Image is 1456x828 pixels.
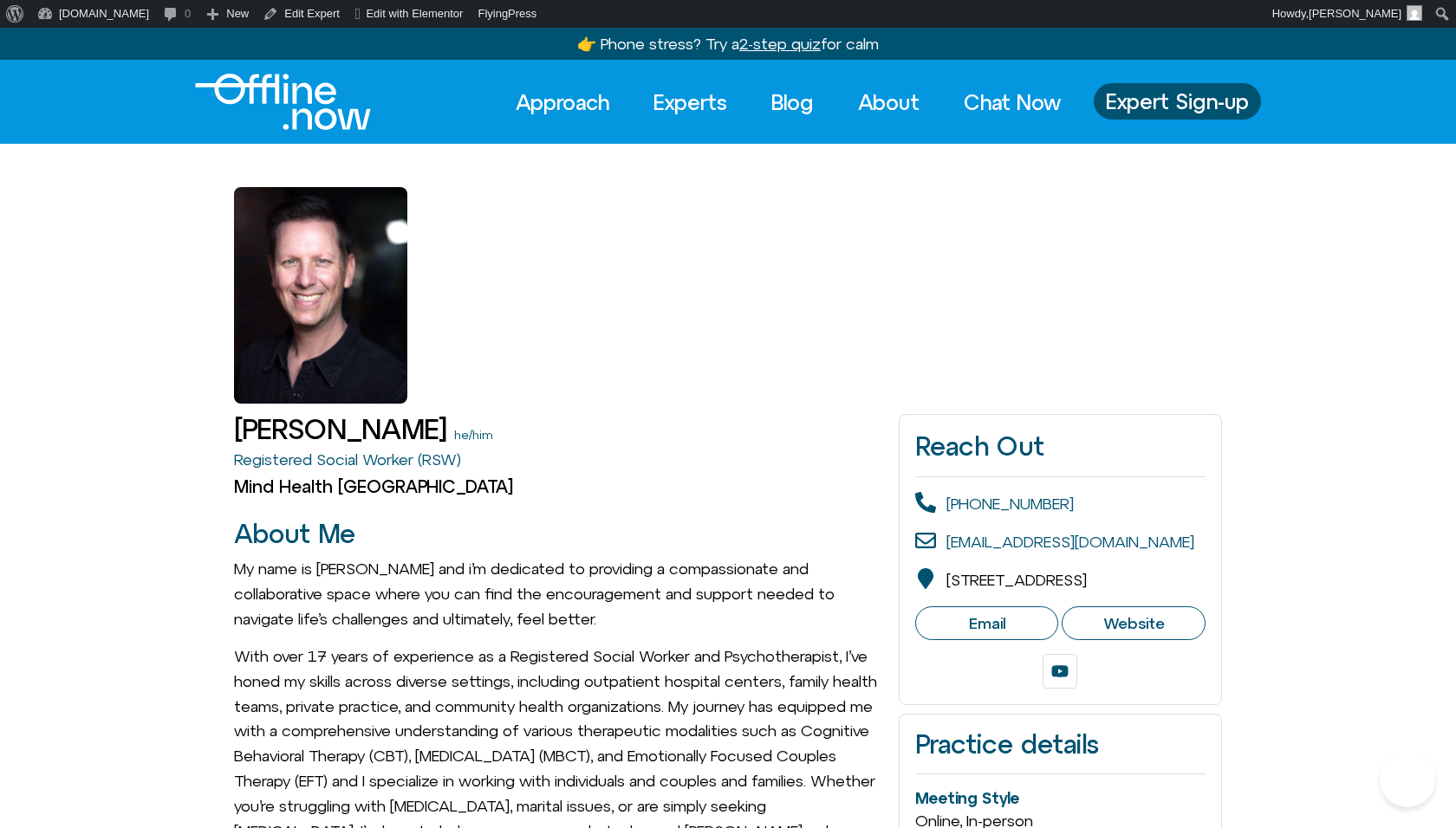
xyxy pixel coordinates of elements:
[454,428,493,442] a: he/him
[946,571,1087,589] span: [STREET_ADDRESS]
[915,789,1019,807] span: Meeting Style
[366,7,463,20] span: Edit with Elementor
[234,414,447,444] h1: [PERSON_NAME]
[1094,83,1261,120] a: Expert Sign-up
[842,83,935,121] a: About
[756,83,829,121] a: Blog
[1309,7,1401,20] span: [PERSON_NAME]
[969,614,1005,633] span: Email
[500,83,1076,121] nav: Menu
[234,520,881,548] h2: About Me
[739,35,821,53] u: 2-step quiz
[1062,606,1206,641] a: Website
[195,74,341,130] div: Logo
[915,730,1206,759] h2: Practice details
[638,83,743,121] a: Experts
[1380,752,1435,807] iframe: Botpress
[234,557,881,631] p: My name is [PERSON_NAME] and i’m dedicated to providing a compassionate and collaborative space w...
[195,74,371,130] img: Offline.Now logo in white. Text of the words offline.now with a line going through the "O"
[234,450,461,469] a: Registered Social Worker (RSW)
[915,606,1059,641] a: Email
[1106,90,1249,113] span: Expert Sign-up
[946,533,1194,551] a: [EMAIL_ADDRESS][DOMAIN_NAME]
[1103,614,1165,633] span: Website
[915,430,1206,462] h2: Reach Out
[234,476,881,497] h2: Mind Health [GEOGRAPHIC_DATA]
[948,83,1076,121] a: Chat Now
[946,495,1074,513] a: [PHONE_NUMBER]
[500,83,625,121] a: Approach
[577,35,879,53] a: 👉 Phone stress? Try a2-step quizfor calm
